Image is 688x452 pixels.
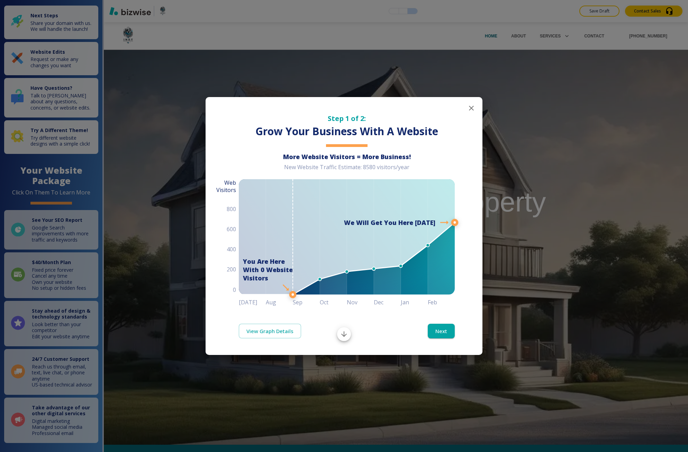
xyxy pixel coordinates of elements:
h6: More Website Visitors = More Business! [239,153,455,161]
a: View Graph Details [239,324,301,338]
h5: Step 1 of 2: [239,114,455,123]
h6: Oct [320,297,347,307]
h6: Jan [401,297,428,307]
h6: [DATE] [239,297,266,307]
div: New Website Traffic Estimate: 8580 visitors/year [239,164,455,176]
button: Scroll to bottom [337,327,351,341]
h6: Nov [347,297,374,307]
h3: Grow Your Business With A Website [239,124,455,139]
button: Next [428,324,455,338]
h6: Feb [428,297,455,307]
h6: Sep [293,297,320,307]
h6: Aug [266,297,293,307]
h6: Dec [374,297,401,307]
